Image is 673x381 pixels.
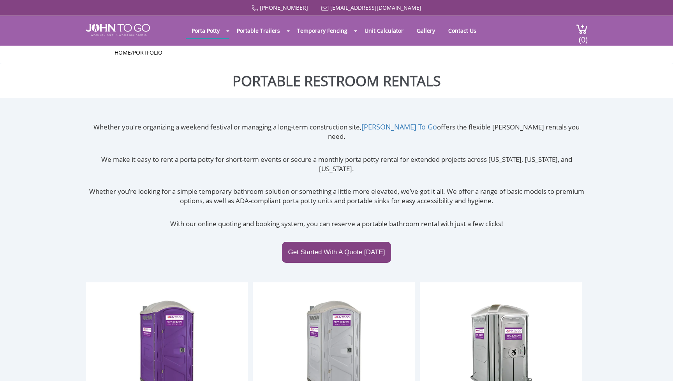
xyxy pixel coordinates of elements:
a: Home [115,49,131,56]
a: Get Started With A Quote [DATE] [282,242,391,263]
a: Portfolio [133,49,162,56]
ul: / [115,49,558,57]
p: Whether you're organizing a weekend festival or managing a long-term construction site, offers th... [86,122,588,142]
a: [PHONE_NUMBER] [260,4,308,11]
p: We make it easy to rent a porta potty for short-term events or secure a monthly porta potty renta... [86,155,588,174]
a: Contact Us [442,23,482,38]
button: Live Chat [642,350,673,381]
a: Gallery [411,23,441,38]
img: Call [252,5,258,12]
img: JOHN to go [86,24,150,36]
img: Mail [321,6,329,11]
a: Porta Potty [186,23,226,38]
a: [EMAIL_ADDRESS][DOMAIN_NAME] [330,4,421,11]
a: Unit Calculator [359,23,409,38]
a: Portable Trailers [231,23,286,38]
img: cart a [576,24,588,34]
span: (0) [578,28,588,45]
p: With our online quoting and booking system, you can reserve a portable bathroom rental with just ... [86,219,588,229]
a: Temporary Fencing [291,23,353,38]
p: Whether you’re looking for a simple temporary bathroom solution or something a little more elevat... [86,187,588,206]
a: [PERSON_NAME] To Go [361,122,437,131]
